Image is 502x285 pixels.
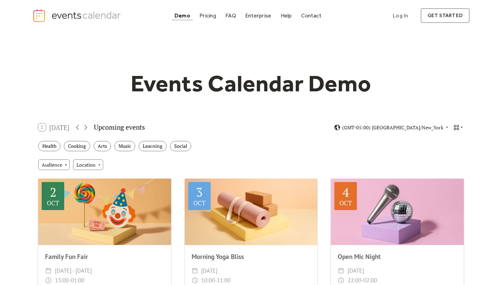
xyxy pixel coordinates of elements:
div: Enterprise [245,14,271,17]
div: Pricing [199,14,216,17]
a: Contact [298,11,324,20]
div: FAQ [225,14,236,17]
a: Log In [386,8,415,23]
a: Pricing [197,11,219,20]
div: Help [281,14,292,17]
a: FAQ [223,11,239,20]
a: Demo [172,11,193,20]
a: home [32,9,123,23]
h1: Events Calendar Demo [120,69,382,98]
div: Demo [175,14,190,17]
a: Help [278,11,295,20]
a: get started [421,8,470,23]
div: Contact [301,14,322,17]
a: Enterprise [242,11,274,20]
